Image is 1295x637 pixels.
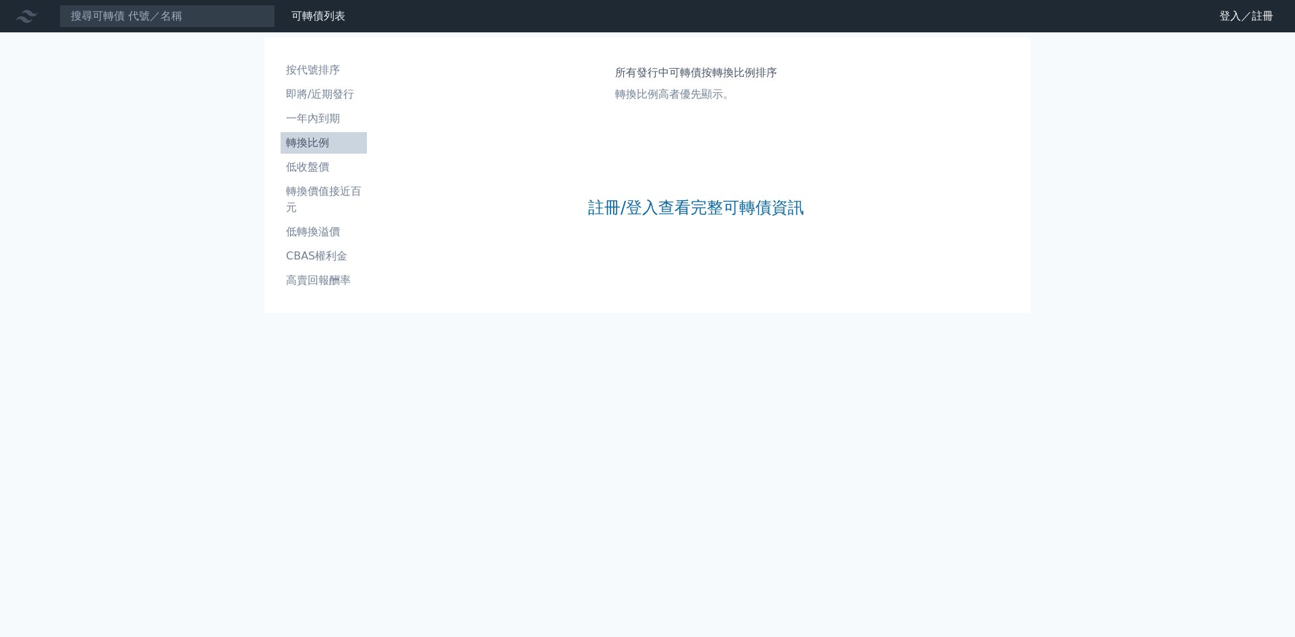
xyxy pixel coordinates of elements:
[281,221,367,243] a: 低轉換溢價
[281,224,367,240] li: 低轉換溢價
[281,62,367,78] li: 按代號排序
[281,181,367,218] a: 轉換價值接近百元
[615,86,777,102] p: 轉換比例高者優先顯示。
[281,272,367,289] li: 高賣回報酬率
[281,135,367,151] li: 轉換比例
[59,5,275,28] input: 搜尋可轉債 代號／名稱
[281,84,367,105] a: 即將/近期發行
[281,108,367,129] a: 一年內到期
[291,9,345,22] a: 可轉債列表
[588,197,804,218] a: 註冊/登入查看完整可轉債資訊
[281,111,367,127] li: 一年內到期
[615,65,777,81] h1: 所有發行中可轉債按轉換比例排序
[281,270,367,291] a: 高賣回報酬率
[281,132,367,154] a: 轉換比例
[281,59,367,81] a: 按代號排序
[281,159,367,175] li: 低收盤價
[281,245,367,267] a: CBAS權利金
[281,86,367,102] li: 即將/近期發行
[281,183,367,216] li: 轉換價值接近百元
[281,156,367,178] a: 低收盤價
[281,248,367,264] li: CBAS權利金
[1209,5,1284,27] a: 登入／註冊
